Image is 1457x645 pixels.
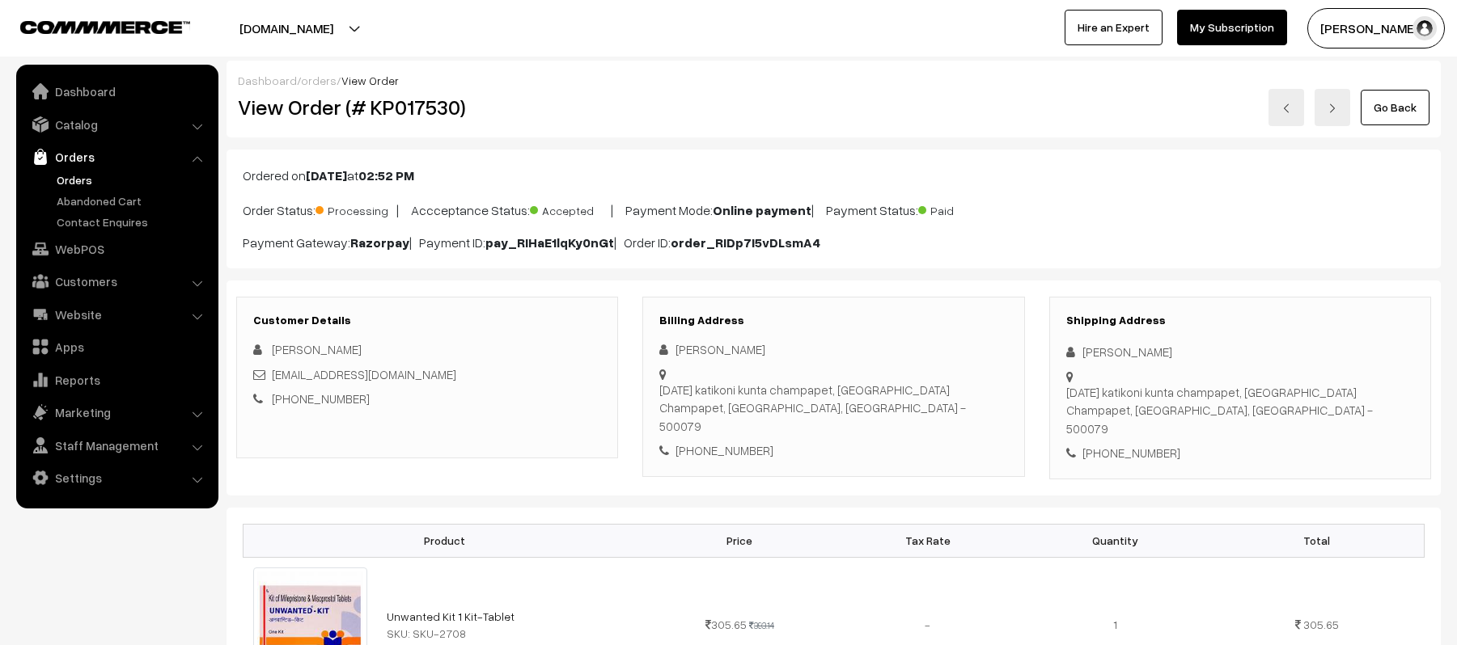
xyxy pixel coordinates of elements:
[1177,10,1287,45] a: My Subscription
[1066,383,1414,438] div: [DATE] katikoni kunta champapet, [GEOGRAPHIC_DATA] Champapet, [GEOGRAPHIC_DATA], [GEOGRAPHIC_DATA...
[671,234,820,251] b: order_RIDp7I5vDLsmA4
[244,524,646,557] th: Product
[20,398,213,427] a: Marketing
[20,332,213,361] a: Apps
[387,609,515,623] a: Unwanted Kit 1 Kit-Tablet
[20,77,213,106] a: Dashboard
[1066,314,1414,327] h3: Shipping Address
[918,198,999,219] span: Paid
[272,367,456,382] a: [EMAIL_ADDRESS][DOMAIN_NAME]
[387,625,636,642] div: SKU: SKU-2708
[20,142,213,171] a: Orders
[659,340,1007,359] div: [PERSON_NAME]
[238,72,1429,89] div: / /
[659,381,1007,436] div: [DATE] katikoni kunta champapet, [GEOGRAPHIC_DATA] Champapet, [GEOGRAPHIC_DATA], [GEOGRAPHIC_DATA...
[1066,343,1414,361] div: [PERSON_NAME]
[272,342,362,356] span: [PERSON_NAME]
[1303,618,1339,631] span: 305.65
[253,314,601,327] h3: Customer Details
[20,267,213,296] a: Customers
[20,16,162,36] a: COMMMERCE
[301,74,337,87] a: orders
[20,234,213,263] a: WebPOS
[350,234,409,251] b: Razorpay
[53,213,213,230] a: Contact Enquires
[1361,90,1429,125] a: Go Back
[238,95,619,120] h2: View Order (# KP017530)
[1113,618,1117,631] span: 1
[1328,103,1337,113] img: right-arrow.png
[1281,103,1291,113] img: left-arrow.png
[485,234,614,251] b: pay_RIHaE1lqKy0nGt
[1066,444,1414,462] div: [PHONE_NUMBER]
[358,167,414,183] b: 02:52 PM
[341,74,399,87] span: View Order
[646,524,833,557] th: Price
[705,618,747,631] span: 305.65
[243,166,1425,185] p: Ordered on at
[20,365,213,394] a: Reports
[833,524,1021,557] th: Tax Rate
[1065,10,1163,45] a: Hire an Expert
[659,441,1007,460] div: [PHONE_NUMBER]
[1307,8,1445,48] button: [PERSON_NAME]
[183,8,390,48] button: [DOMAIN_NAME]
[20,300,213,329] a: Website
[530,198,611,219] span: Accepted
[20,21,190,33] img: COMMMERCE
[20,431,213,460] a: Staff Management
[316,198,396,219] span: Processing
[659,314,1007,327] h3: Billing Address
[1413,16,1437,40] img: user
[53,192,213,209] a: Abandoned Cart
[1209,524,1424,557] th: Total
[306,167,347,183] b: [DATE]
[53,171,213,188] a: Orders
[20,463,213,492] a: Settings
[1022,524,1209,557] th: Quantity
[713,202,811,218] b: Online payment
[272,391,370,406] a: [PHONE_NUMBER]
[20,110,213,139] a: Catalog
[749,620,774,630] strike: 393.14
[243,233,1425,252] p: Payment Gateway: | Payment ID: | Order ID:
[238,74,297,87] a: Dashboard
[243,198,1425,220] p: Order Status: | Accceptance Status: | Payment Mode: | Payment Status:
